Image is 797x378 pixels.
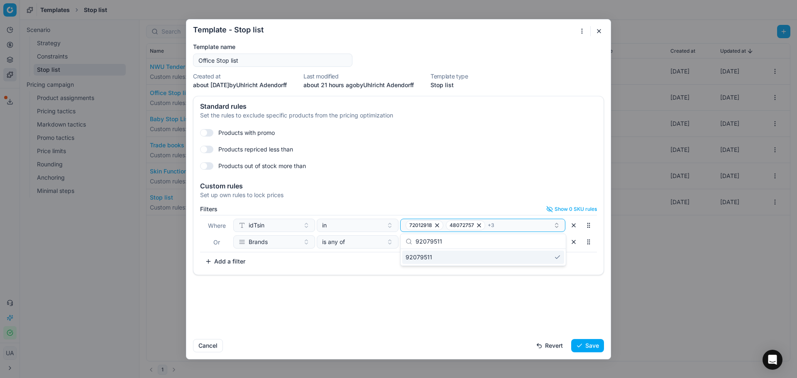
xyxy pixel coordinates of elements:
[303,73,414,79] dt: Last modified
[200,111,597,119] div: Set the rules to exclude specific products from the pricing optimization
[400,219,565,232] button: 7201291848072757+3
[218,162,306,170] label: Products out of stock more than
[200,255,250,268] button: Add a filter
[249,221,264,229] span: idTsin
[213,239,220,246] span: Or
[218,129,275,137] label: Products with promo
[430,73,468,79] dt: Template type
[322,221,327,229] span: in
[200,191,597,199] div: Set up own rules to lock prices
[322,238,345,246] span: is any of
[531,339,568,352] button: Revert
[193,73,287,79] dt: Created at
[249,238,268,246] span: Brands
[571,339,604,352] button: Save
[488,222,494,229] span: + 3
[193,81,287,88] span: about [DATE] by Uhlricht Adendorff
[200,206,218,212] label: Filters
[193,339,223,352] button: Cancel
[193,26,264,34] h2: Template - Stop list
[416,233,561,250] input: Input to search
[218,145,293,154] label: Products repriced less than
[409,222,432,229] span: 72012918
[200,103,597,110] div: Standard rules
[208,222,226,229] span: Where
[401,249,566,266] div: Suggestions
[546,206,597,212] button: Show 0 SKU rules
[303,81,414,88] span: about 21 hours ago by Uhlricht Adendorff
[200,183,597,189] div: Custom rules
[193,43,352,51] label: Template name
[430,81,454,88] span: Stop list
[406,253,432,261] span: 92079511
[450,222,474,229] span: 48072757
